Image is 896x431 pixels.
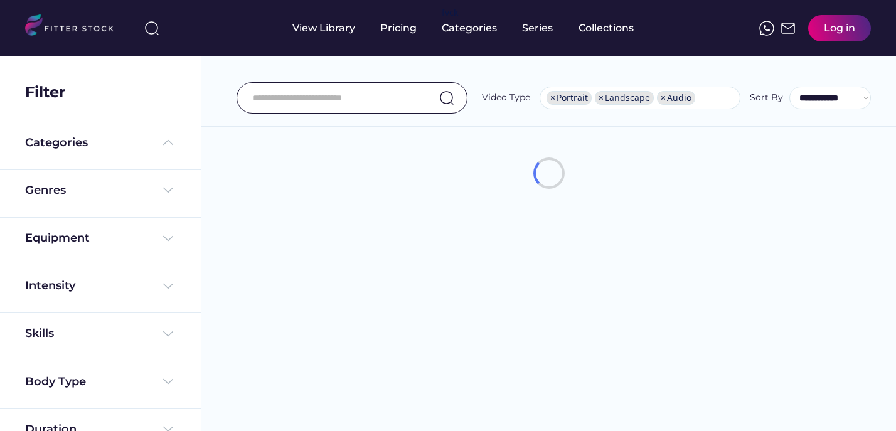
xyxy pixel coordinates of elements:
[25,82,65,103] div: Filter
[25,183,66,198] div: Genres
[579,21,634,35] div: Collections
[442,6,458,19] div: fvck
[161,279,176,294] img: Frame%20%284%29.svg
[439,90,454,105] img: search-normal.svg
[25,14,124,40] img: LOGO.svg
[750,92,783,104] div: Sort By
[599,93,604,102] span: ×
[781,21,796,36] img: Frame%2051.svg
[759,21,774,36] img: meteor-icons_whatsapp%20%281%29.svg
[547,91,592,105] li: Portrait
[824,21,855,35] div: Log in
[661,93,666,102] span: ×
[161,374,176,389] img: Frame%20%284%29.svg
[522,21,553,35] div: Series
[25,230,90,246] div: Equipment
[161,326,176,341] img: Frame%20%284%29.svg
[292,21,355,35] div: View Library
[144,21,159,36] img: search-normal%203.svg
[657,91,695,105] li: Audio
[595,91,654,105] li: Landscape
[161,183,176,198] img: Frame%20%284%29.svg
[161,135,176,150] img: Frame%20%285%29.svg
[161,231,176,246] img: Frame%20%284%29.svg
[25,278,75,294] div: Intensity
[25,326,56,341] div: Skills
[482,92,530,104] div: Video Type
[380,21,417,35] div: Pricing
[25,374,86,390] div: Body Type
[442,21,497,35] div: Categories
[25,135,88,151] div: Categories
[550,93,555,102] span: ×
